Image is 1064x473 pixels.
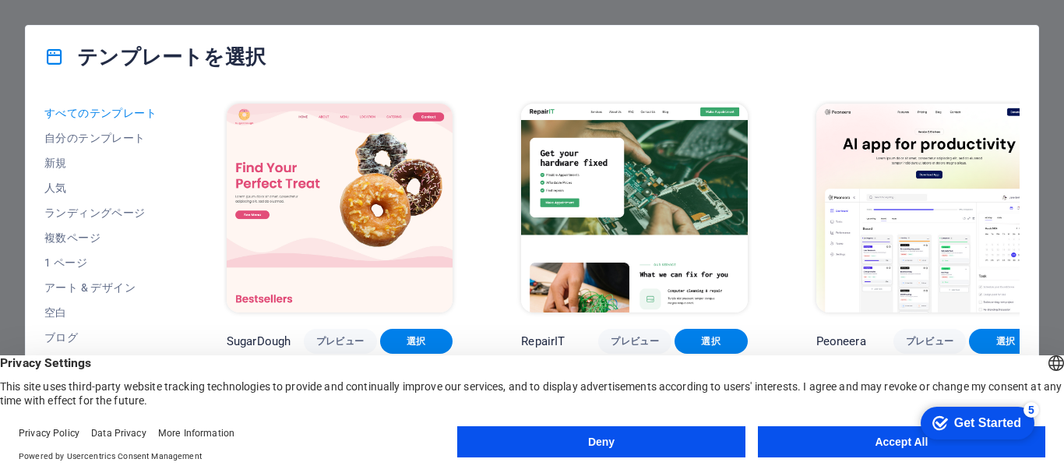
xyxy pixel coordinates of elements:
[44,256,158,269] span: 1 ページ
[316,335,365,348] span: プレビュー
[598,329,671,354] button: プレビュー
[44,182,158,194] span: 人気
[981,335,1030,348] span: 選択
[44,150,158,175] button: 新規
[44,325,158,350] button: ブログ
[304,329,377,354] button: プレビュー
[44,275,158,300] button: アート & デザイン
[44,132,158,144] span: 自分のテンプレート
[44,107,158,119] span: すべてのテンプレート
[44,231,158,244] span: 複数ページ
[227,334,291,349] p: SugarDough
[115,3,131,19] div: 5
[393,335,441,348] span: 選択
[687,335,735,348] span: 選択
[44,331,158,344] span: ブログ
[521,104,747,312] img: RepairIT
[44,101,158,125] button: すべてのテンプレート
[46,17,113,31] div: Get Started
[44,306,158,319] span: 空白
[44,175,158,200] button: 人気
[521,334,565,349] p: RepairIT
[44,250,158,275] button: 1 ページ
[816,334,866,349] p: Peoneera
[44,281,158,294] span: アート & デザイン
[44,125,158,150] button: 自分のテンプレート
[611,335,659,348] span: プレビュー
[227,104,453,312] img: SugarDough
[380,329,453,354] button: 選択
[893,329,967,354] button: プレビュー
[675,329,748,354] button: 選択
[44,200,158,225] button: ランディングページ
[44,206,158,219] span: ランディングページ
[12,8,126,41] div: Get Started 5 items remaining, 0% complete
[969,329,1042,354] button: 選択
[44,350,158,375] button: Business
[44,157,158,169] span: 新規
[816,104,1042,312] img: Peoneera
[44,44,266,69] h4: テンプレートを選択
[44,300,158,325] button: 空白
[44,225,158,250] button: 複数ページ
[906,335,954,348] span: プレビュー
